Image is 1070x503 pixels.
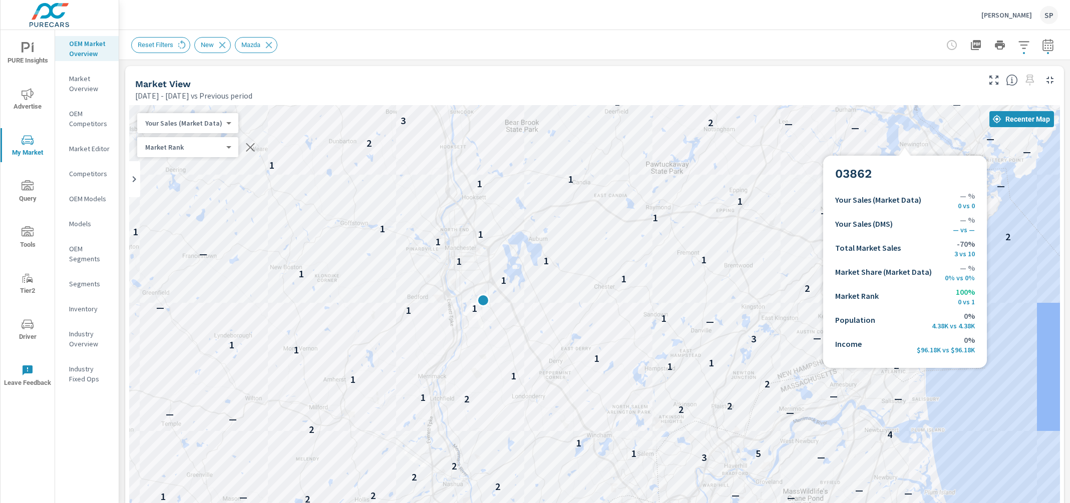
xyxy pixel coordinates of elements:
p: — [940,176,948,188]
span: Reset Filters [132,41,179,49]
span: My Market [4,134,52,159]
p: Market Overview [69,74,111,94]
div: Segments [55,276,119,291]
div: New [194,37,231,53]
span: Recenter Map [993,115,1050,124]
div: Reset Filters [131,37,190,53]
div: Industry Fixed Ops [55,361,119,386]
span: Mazda [235,41,266,49]
span: Query [4,180,52,205]
p: — [165,408,173,420]
p: — [229,413,237,425]
div: OEM Models [55,191,119,206]
div: Your Sales (Market Data) [137,143,230,152]
div: Market Editor [55,141,119,156]
button: Minimize Widget [1042,72,1058,88]
div: OEM Segments [55,241,119,266]
p: — [813,332,821,344]
p: 2 [366,137,371,149]
p: — [820,207,828,219]
p: Your Sales (Market Data) [145,119,222,128]
div: SP [1040,6,1058,24]
span: Select a preset date range to save this widget [1022,72,1038,88]
p: 1 [511,370,516,382]
p: — [855,484,863,496]
div: Mazda [235,37,277,53]
p: 1 [435,236,440,248]
p: 1 [614,96,619,108]
p: — [904,487,912,499]
p: — [886,311,894,323]
p: — [786,406,794,418]
p: 1 [456,255,461,267]
p: — [996,180,1004,192]
div: Competitors [55,166,119,181]
p: — [785,118,793,130]
p: — [156,301,164,313]
p: 2 [708,117,713,129]
span: Leave Feedback [4,364,52,389]
p: 2 [805,282,810,294]
p: — [851,122,859,134]
p: Segments [69,279,111,289]
p: — [829,390,837,402]
p: 1 [161,490,166,502]
p: 2 [371,489,376,501]
p: 1 [350,373,355,385]
p: 2 [910,310,915,322]
h5: Market View [135,79,191,89]
p: 1 [621,273,626,285]
p: — [706,315,714,327]
span: Find the biggest opportunities in your market for your inventory. Understand by postal code where... [1006,74,1018,86]
p: 1 [661,312,666,324]
p: 1 [477,178,482,190]
div: OEM Market Overview [55,36,119,61]
p: 2 [765,378,770,390]
p: — [239,491,247,503]
p: — [199,248,207,260]
p: 1 [294,344,299,356]
p: 1 [478,228,483,240]
p: — [986,133,994,145]
p: Models [69,219,111,229]
p: 1 [544,255,549,267]
span: Tools [4,226,52,251]
div: Your Sales (Market Data) [137,119,230,128]
p: 1 [299,268,304,280]
p: 1 [421,391,426,403]
p: [DATE] - [DATE] vs Previous period [135,90,252,102]
div: Models [55,216,119,231]
p: 1 [269,159,274,171]
p: — [829,175,837,187]
p: — [894,392,902,404]
div: nav menu [1,30,55,398]
div: Industry Overview [55,326,119,351]
button: Make Fullscreen [986,72,1002,88]
p: — [731,489,739,501]
span: Tier2 [4,272,52,297]
p: 1 [229,339,234,351]
p: — [1022,146,1030,158]
p: 1 [568,173,573,185]
p: 2 [464,393,469,405]
p: 1 [501,274,506,286]
p: OEM Models [69,194,111,204]
p: 1 [738,195,743,207]
div: Inventory [55,301,119,316]
div: Market Overview [55,71,119,96]
div: OEM Competitors [55,106,119,131]
p: 1 [406,304,411,316]
p: Market Rank [145,143,222,152]
p: 5 [755,447,760,459]
p: 1 [709,357,714,369]
p: 3 [701,451,706,463]
p: 1 [667,360,672,372]
p: — [919,264,927,276]
p: Industry Fixed Ops [69,364,111,384]
p: 1 [380,223,385,235]
p: Competitors [69,169,111,179]
p: 3 [751,333,756,345]
p: 2 [495,480,500,492]
p: 1 [133,226,138,238]
p: 2 [412,471,417,483]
